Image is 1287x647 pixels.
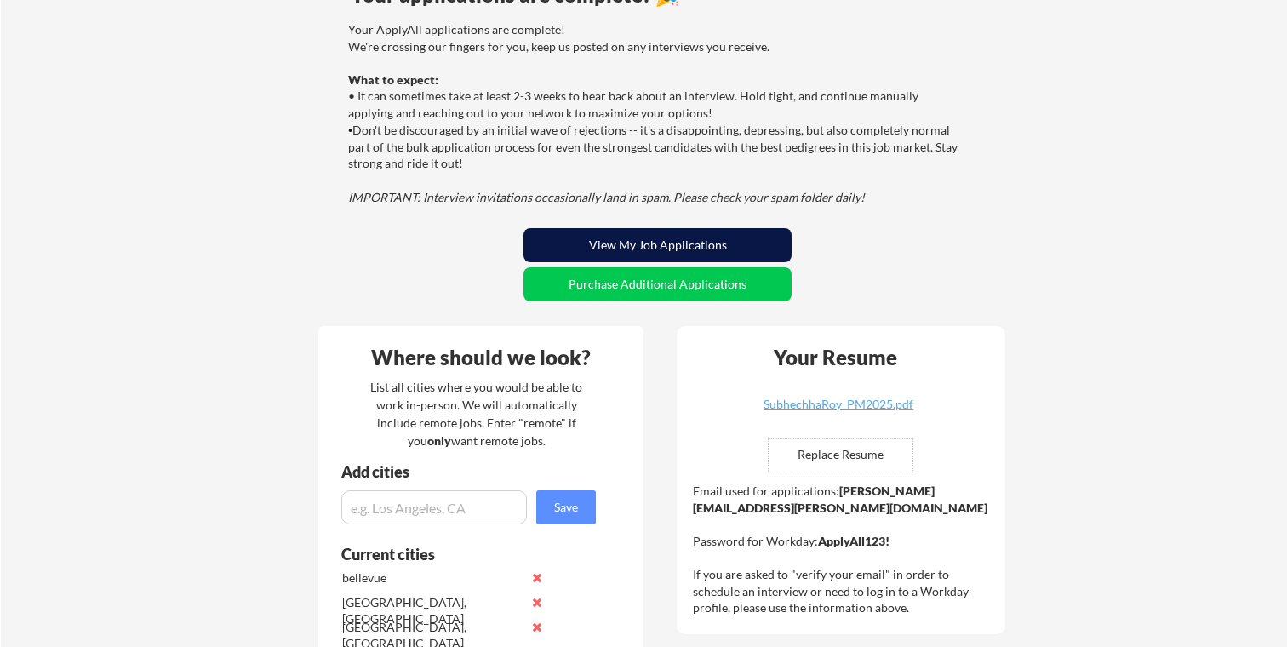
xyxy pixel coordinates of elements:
div: List all cities where you would be able to work in-person. We will automatically include remote j... [359,378,593,449]
font: • [348,124,352,137]
div: [GEOGRAPHIC_DATA], [GEOGRAPHIC_DATA] [342,594,522,627]
em: IMPORTANT: Interview invitations occasionally land in spam. Please check your spam folder daily! [348,190,865,204]
div: Add cities [341,464,600,479]
input: e.g. Los Angeles, CA [341,490,527,524]
div: Current cities [341,547,577,562]
a: SubhechhaRoy_PM2025.pdf [737,398,940,425]
strong: [PERSON_NAME][EMAIL_ADDRESS][PERSON_NAME][DOMAIN_NAME] [693,484,987,515]
button: Save [536,490,596,524]
div: Your Resume [751,347,919,368]
div: Email used for applications: Password for Workday: If you are asked to "verify your email" in ord... [693,483,993,616]
strong: What to expect: [348,72,438,87]
strong: only [427,433,451,448]
button: View My Job Applications [523,228,792,262]
div: bellevue [342,570,522,587]
div: Your ApplyAll applications are complete! We're crossing our fingers for you, keep us posted on an... [348,21,962,205]
div: SubhechhaRoy_PM2025.pdf [737,398,940,410]
strong: ApplyAll123! [818,534,889,548]
div: Where should we look? [323,347,639,368]
button: Purchase Additional Applications [523,267,792,301]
